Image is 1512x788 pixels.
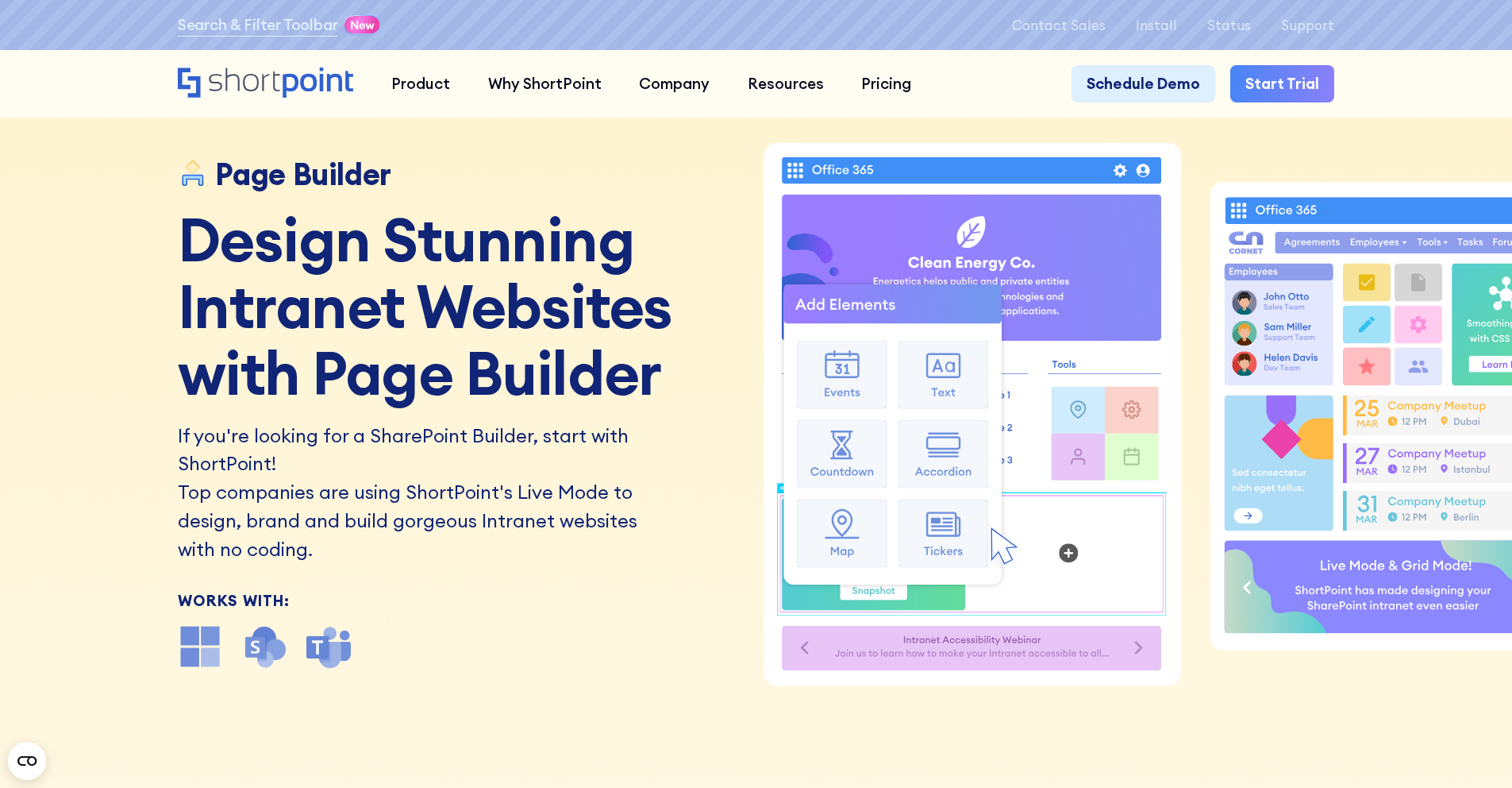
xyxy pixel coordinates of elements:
[861,72,911,95] div: Pricing
[1136,17,1177,33] a: Install
[1281,17,1334,33] a: Support
[215,156,391,191] div: Page Builder
[1071,65,1215,103] a: Schedule Demo
[1012,17,1106,33] a: Contact Sales
[178,422,647,478] h2: If you're looking for a SharePoint Builder, start with ShortPoint!
[1230,65,1334,103] a: Start Trial
[178,593,744,608] div: Works With:
[488,72,602,95] div: Why ShortPoint
[469,65,621,103] a: Why ShortPoint
[391,72,450,95] div: Product
[178,68,353,100] a: Home
[178,478,647,563] p: Top companies are using ShortPoint's Live Mode to design, brand and build gorgeous Intranet websi...
[242,624,287,669] img: SharePoint icon
[306,624,352,669] img: microsoft teams icon
[178,207,744,406] h1: Design Stunning Intranet Websites with Page Builder
[8,742,46,780] button: Open CMP widget
[372,65,469,103] a: Product
[178,14,338,37] a: Search & Filter Toolbar
[639,72,710,95] div: Company
[620,65,729,103] a: Company
[1433,712,1512,788] iframe: Chat Widget
[729,65,843,103] a: Resources
[178,624,223,669] img: microsoft office icon
[1207,17,1251,33] a: Status
[843,65,931,103] a: Pricing
[748,72,824,95] div: Resources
